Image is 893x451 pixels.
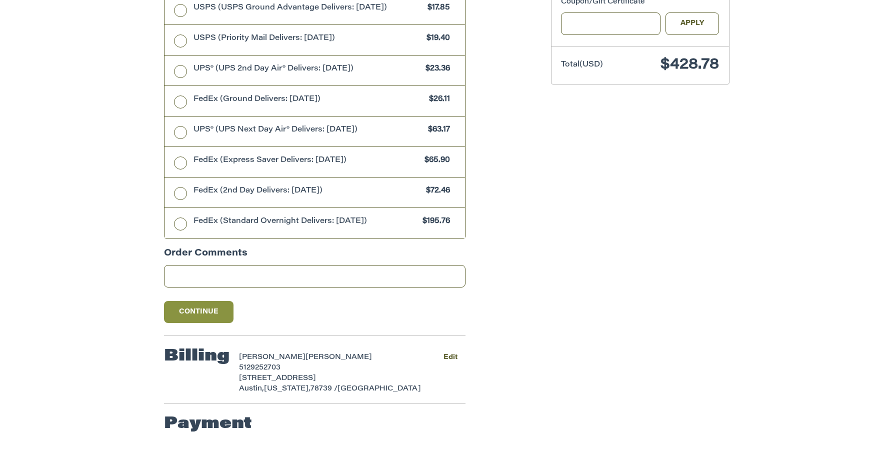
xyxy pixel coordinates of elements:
span: FedEx (2nd Day Delivers: [DATE]) [193,185,421,197]
span: Austin, [239,385,264,392]
span: FedEx (Ground Delivers: [DATE]) [193,94,424,105]
span: $428.78 [660,57,719,72]
span: USPS (USPS Ground Advantage Delivers: [DATE]) [193,2,423,14]
span: Total (USD) [561,61,603,68]
span: [STREET_ADDRESS] [239,375,316,382]
span: $17.85 [423,2,450,14]
span: $19.40 [422,33,450,44]
span: $72.46 [421,185,450,197]
span: $23.36 [421,63,450,75]
span: [US_STATE], [264,385,310,392]
button: Continue [164,301,234,323]
span: FedEx (Standard Overnight Delivers: [DATE]) [193,216,418,227]
span: 78739 / [310,385,337,392]
button: Edit [436,350,465,364]
input: Gift Certificate or Coupon Code [561,12,660,35]
button: Apply [665,12,719,35]
h2: Payment [164,414,252,434]
span: [PERSON_NAME] [239,354,305,361]
legend: Order Comments [164,247,247,265]
span: [GEOGRAPHIC_DATA] [337,385,421,392]
span: $26.11 [424,94,450,105]
span: UPS® (UPS Next Day Air® Delivers: [DATE]) [193,124,423,136]
span: $63.17 [423,124,450,136]
span: [PERSON_NAME] [305,354,372,361]
span: FedEx (Express Saver Delivers: [DATE]) [193,155,420,166]
span: UPS® (UPS 2nd Day Air® Delivers: [DATE]) [193,63,421,75]
span: $65.90 [420,155,450,166]
span: USPS (Priority Mail Delivers: [DATE]) [193,33,422,44]
span: $195.76 [418,216,450,227]
h2: Billing [164,346,229,366]
span: 5129252703 [239,364,280,371]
